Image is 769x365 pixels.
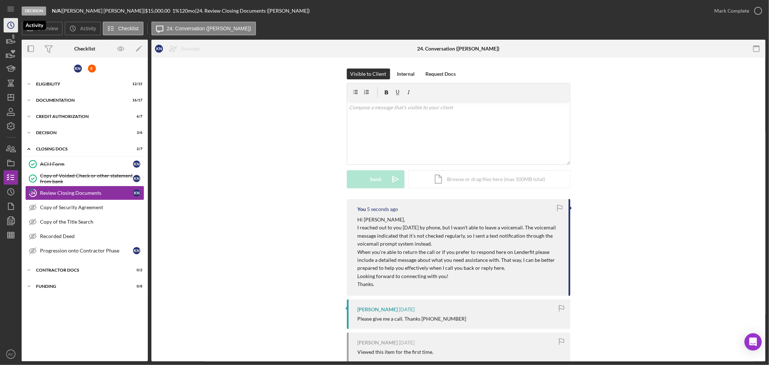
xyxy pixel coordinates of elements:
[155,45,163,53] div: K N
[133,160,140,168] div: K N
[40,233,144,239] div: Recorded Deed
[25,157,144,171] a: ACH FormKN
[31,190,35,195] tspan: 24
[358,280,561,288] p: Thanks.
[129,284,142,289] div: 0 / 8
[358,272,561,280] p: Looking forward to connecting with you!
[129,98,142,102] div: 16 / 17
[74,46,95,52] div: Checklist
[37,26,58,31] label: Overview
[25,229,144,243] a: Recorded Deed
[25,215,144,229] a: Copy of the Title Search
[36,284,124,289] div: Funding
[422,69,460,79] button: Request Docs
[370,170,381,188] div: Send
[36,268,124,272] div: Contractor Docs
[129,82,142,86] div: 12 / 15
[4,347,18,361] button: RC
[350,69,386,79] div: Visible to Client
[358,340,398,346] div: [PERSON_NAME]
[22,22,63,35] button: Overview
[133,175,140,182] div: K N
[167,26,251,31] label: 24. Conversation ([PERSON_NAME])
[129,147,142,151] div: 2 / 7
[358,224,561,248] p: I reached out to you [DATE] by phone, but I wasn’t able to leave a voicemail. The voicemail messa...
[179,8,195,14] div: 120 mo
[40,190,133,196] div: Review Closing Documents
[36,131,124,135] div: Decision
[714,4,749,18] div: Mark Complete
[347,69,390,79] button: Visible to Client
[52,8,62,14] div: |
[36,82,124,86] div: Eligibility
[62,8,145,14] div: [PERSON_NAME] [PERSON_NAME] |
[118,26,139,31] label: Checklist
[40,219,144,225] div: Copy of the Title Search
[129,114,142,119] div: 6 / 7
[707,4,765,18] button: Mark Complete
[36,147,124,151] div: CLOSING DOCS
[195,8,310,14] div: | 24. Review Closing Documents ([PERSON_NAME])
[25,243,144,258] a: Progression onto Contractor PhaseKN
[417,46,500,52] div: 24. Conversation ([PERSON_NAME])
[22,6,46,16] div: Decision
[358,248,561,272] p: When you're able to return the call or if you prefer to respond here on Lenderfit please include ...
[399,340,415,346] time: 2025-04-15 12:37
[358,216,561,224] p: Hi [PERSON_NAME],
[347,170,405,188] button: Send
[129,268,142,272] div: 0 / 2
[181,41,200,56] div: Reassign
[36,98,124,102] div: Documentation
[74,65,82,72] div: K N
[40,161,133,167] div: ACH Form
[394,69,419,79] button: Internal
[36,114,124,119] div: CREDIT AUTHORIZATION
[25,171,144,186] a: Copy of Voided Check or other statement from bankKN
[133,247,140,254] div: K N
[40,173,133,184] div: Copy of Voided Check or other statement from bank
[358,316,467,322] div: Please give me a call. Thanks [PHONE_NUMBER]
[103,22,143,35] button: Checklist
[397,69,415,79] div: Internal
[358,307,398,312] div: [PERSON_NAME]
[25,200,144,215] a: Copy of Security Agreement
[40,205,144,210] div: Copy of Security Agreement
[151,41,208,56] button: KNReassign
[133,189,140,197] div: K N
[358,206,366,212] div: You
[129,131,142,135] div: 3 / 6
[367,206,398,212] time: 2025-08-14 19:37
[40,248,133,254] div: Progression onto Contractor Phase
[65,22,101,35] button: Activity
[399,307,415,312] time: 2025-08-10 23:28
[80,26,96,31] label: Activity
[52,8,61,14] b: N/A
[145,8,172,14] div: $15,000.00
[172,8,179,14] div: 1 %
[744,333,762,351] div: Open Intercom Messenger
[88,65,96,72] div: E
[25,186,144,200] a: 24Review Closing DocumentsKN
[358,349,434,355] div: Viewed this item for the first time.
[151,22,256,35] button: 24. Conversation ([PERSON_NAME])
[426,69,456,79] div: Request Docs
[8,352,13,356] text: RC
